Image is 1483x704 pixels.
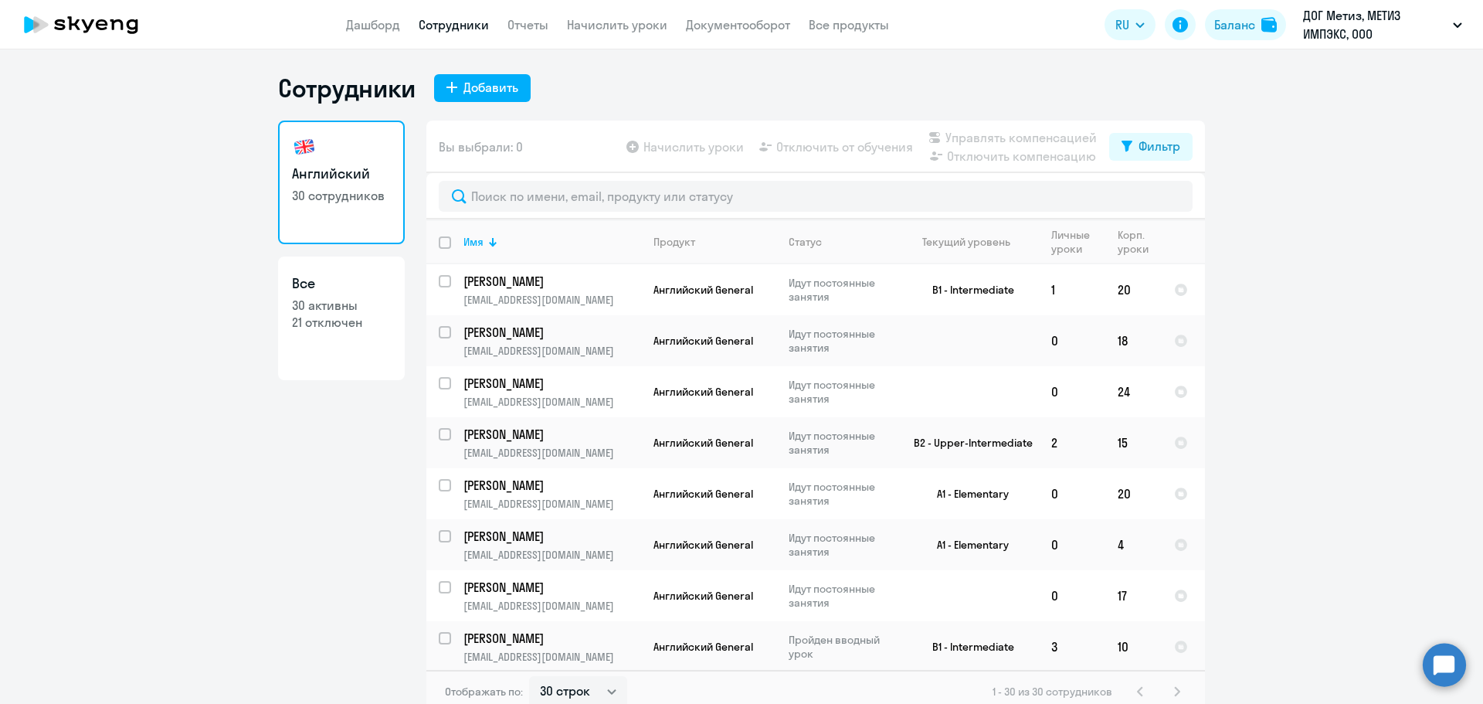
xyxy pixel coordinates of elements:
div: Текущий уровень [908,235,1038,249]
a: [PERSON_NAME] [463,477,640,494]
img: balance [1261,17,1277,32]
td: 0 [1039,570,1105,621]
a: [PERSON_NAME] [463,324,640,341]
td: 2 [1039,417,1105,468]
span: Английский General [653,538,753,552]
p: [EMAIL_ADDRESS][DOMAIN_NAME] [463,446,640,460]
a: [PERSON_NAME] [463,528,640,545]
p: [EMAIL_ADDRESS][DOMAIN_NAME] [463,344,640,358]
span: Английский General [653,487,753,501]
p: Идут постоянные занятия [789,276,894,304]
a: Все продукты [809,17,889,32]
p: Идут постоянные занятия [789,582,894,610]
td: 17 [1105,570,1162,621]
span: Английский General [653,334,753,348]
span: Английский General [653,436,753,450]
td: 1 [1039,264,1105,315]
h3: Все [292,274,391,294]
a: [PERSON_NAME] [463,426,640,443]
td: 4 [1105,519,1162,570]
a: [PERSON_NAME] [463,579,640,596]
p: Идут постоянные занятия [789,429,894,457]
p: [EMAIL_ADDRESS][DOMAIN_NAME] [463,599,640,613]
p: [PERSON_NAME] [463,630,638,647]
td: 20 [1105,468,1162,519]
a: [PERSON_NAME] [463,375,640,392]
td: 0 [1039,315,1105,366]
a: [PERSON_NAME] [463,630,640,647]
span: Английский General [653,589,753,603]
td: A1 - Elementary [895,519,1039,570]
div: Баланс [1214,15,1255,34]
p: [EMAIL_ADDRESS][DOMAIN_NAME] [463,650,640,664]
div: Личные уроки [1051,228,1091,256]
button: Добавить [434,74,531,102]
div: Продукт [653,235,775,249]
span: Английский General [653,385,753,399]
p: Идут постоянные занятия [789,327,894,355]
td: B1 - Intermediate [895,621,1039,672]
td: 20 [1105,264,1162,315]
p: 21 отключен [292,314,391,331]
td: 3 [1039,621,1105,672]
button: Балансbalance [1205,9,1286,40]
a: Все30 активны21 отключен [278,257,405,380]
div: Фильтр [1139,137,1180,155]
p: [PERSON_NAME] [463,579,638,596]
td: 24 [1105,366,1162,417]
div: Текущий уровень [922,235,1010,249]
p: [PERSON_NAME] [463,375,638,392]
a: [PERSON_NAME] [463,273,640,290]
p: [PERSON_NAME] [463,273,638,290]
p: [EMAIL_ADDRESS][DOMAIN_NAME] [463,548,640,562]
div: Продукт [653,235,695,249]
a: Начислить уроки [567,17,667,32]
div: Имя [463,235,640,249]
div: Статус [789,235,894,249]
div: Статус [789,235,822,249]
p: [PERSON_NAME] [463,324,638,341]
p: [EMAIL_ADDRESS][DOMAIN_NAME] [463,497,640,511]
td: 15 [1105,417,1162,468]
div: Имя [463,235,484,249]
span: Английский General [653,283,753,297]
div: Корп. уроки [1118,228,1149,256]
button: ДОГ Метиз, МЕТИЗ ИМПЭКС, ООО [1295,6,1470,43]
img: english [292,134,317,159]
p: 30 активны [292,297,391,314]
p: [PERSON_NAME] [463,426,638,443]
td: B1 - Intermediate [895,264,1039,315]
a: Документооборот [686,17,790,32]
td: 18 [1105,315,1162,366]
span: Английский General [653,640,753,654]
input: Поиск по имени, email, продукту или статусу [439,181,1193,212]
span: Вы выбрали: 0 [439,138,523,156]
span: Отображать по: [445,685,523,699]
p: Пройден вводный урок [789,633,894,661]
td: 0 [1039,468,1105,519]
p: [PERSON_NAME] [463,528,638,545]
div: Личные уроки [1051,228,1105,256]
button: RU [1105,9,1156,40]
p: 30 сотрудников [292,187,391,204]
h1: Сотрудники [278,73,416,104]
h3: Английский [292,164,391,184]
span: 1 - 30 из 30 сотрудников [993,685,1112,699]
p: [EMAIL_ADDRESS][DOMAIN_NAME] [463,293,640,307]
td: 0 [1039,366,1105,417]
a: Отчеты [507,17,548,32]
td: A1 - Elementary [895,468,1039,519]
p: ДОГ Метиз, МЕТИЗ ИМПЭКС, ООО [1303,6,1447,43]
p: Идут постоянные занятия [789,480,894,508]
span: RU [1115,15,1129,34]
td: B2 - Upper-Intermediate [895,417,1039,468]
a: Дашборд [346,17,400,32]
a: Английский30 сотрудников [278,121,405,244]
p: Идут постоянные занятия [789,378,894,406]
div: Корп. уроки [1118,228,1161,256]
td: 10 [1105,621,1162,672]
p: [PERSON_NAME] [463,477,638,494]
p: [EMAIL_ADDRESS][DOMAIN_NAME] [463,395,640,409]
a: Сотрудники [419,17,489,32]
